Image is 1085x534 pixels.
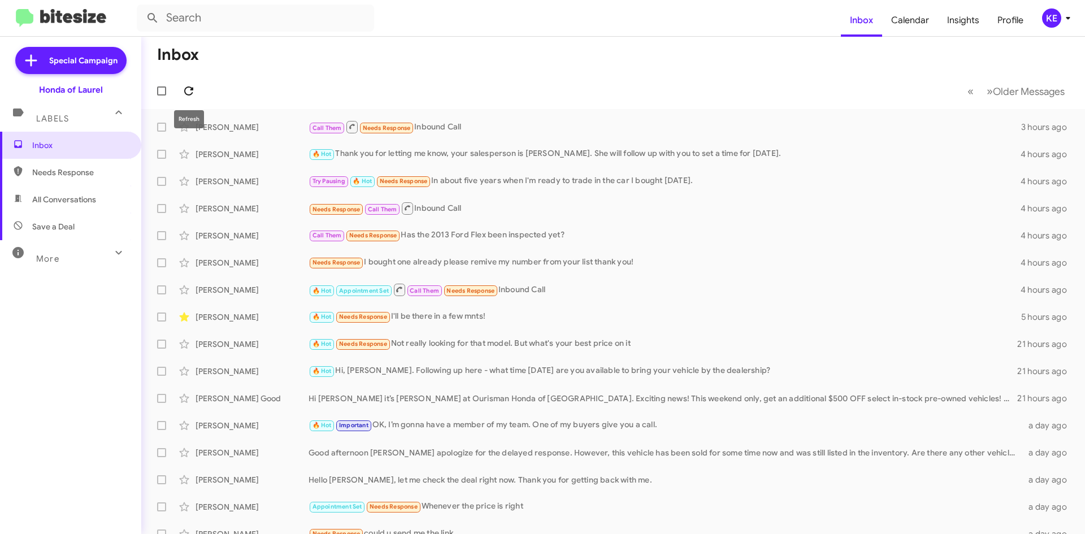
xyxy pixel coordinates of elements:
span: 🔥 Hot [313,367,332,375]
div: Thank you for letting me know, your salesperson is [PERSON_NAME]. She will follow up with you to ... [309,147,1021,160]
input: Search [137,5,374,32]
span: 🔥 Hot [313,313,332,320]
div: a day ago [1022,447,1076,458]
div: a day ago [1022,474,1076,485]
div: 21 hours ago [1017,366,1076,377]
div: 5 hours ago [1021,311,1076,323]
button: KE [1032,8,1073,28]
div: Hi [PERSON_NAME] it’s [PERSON_NAME] at Ourisman Honda of [GEOGRAPHIC_DATA]. Exciting news! This w... [309,393,1017,404]
span: Appointment Set [313,503,362,510]
span: Needs Response [32,167,128,178]
div: Inbound Call [309,283,1021,297]
span: Important [339,422,368,429]
div: Honda of Laurel [39,84,103,95]
span: Needs Response [446,287,494,294]
div: [PERSON_NAME] [196,338,309,350]
div: [PERSON_NAME] [196,176,309,187]
div: 21 hours ago [1017,338,1076,350]
span: Special Campaign [49,55,118,66]
div: Good afternoon [PERSON_NAME] apologize for the delayed response. However, this vehicle has been s... [309,447,1022,458]
span: Needs Response [349,232,397,239]
span: 🔥 Hot [353,177,372,185]
div: [PERSON_NAME] [196,420,309,431]
span: Needs Response [380,177,428,185]
div: 4 hours ago [1021,230,1076,241]
div: 4 hours ago [1021,176,1076,187]
div: 4 hours ago [1021,257,1076,268]
span: 🔥 Hot [313,287,332,294]
h1: Inbox [157,46,199,64]
span: Needs Response [313,259,361,266]
span: Needs Response [363,124,411,132]
div: a day ago [1022,501,1076,513]
div: I bought one already please remive my number from your list thank you! [309,256,1021,269]
span: Older Messages [993,85,1065,98]
span: Call Them [313,124,342,132]
span: More [36,254,59,264]
div: [PERSON_NAME] [196,257,309,268]
a: Inbox [841,4,882,37]
div: [PERSON_NAME] [196,121,309,133]
span: 🔥 Hot [313,422,332,429]
span: Needs Response [313,206,361,213]
div: [PERSON_NAME] [196,230,309,241]
span: » [987,84,993,98]
div: Hi, [PERSON_NAME]. Following up here - what time [DATE] are you available to bring your vehicle b... [309,364,1017,377]
div: I'll be there in a few mnts! [309,310,1021,323]
div: 21 hours ago [1017,393,1076,404]
div: [PERSON_NAME] [196,203,309,214]
span: Save a Deal [32,221,75,232]
div: 4 hours ago [1021,203,1076,214]
span: Call Them [368,206,397,213]
div: Hello [PERSON_NAME], let me check the deal right now. Thank you for getting back with me. [309,474,1022,485]
div: [PERSON_NAME] Good [196,393,309,404]
div: [PERSON_NAME] [196,149,309,160]
span: Inbox [32,140,128,151]
button: Previous [961,80,980,103]
div: Whenever the price is right [309,500,1022,513]
span: Call Them [410,287,439,294]
nav: Page navigation example [961,80,1071,103]
div: 3 hours ago [1021,121,1076,133]
div: Inbound Call [309,201,1021,215]
span: Try Pausing [313,177,345,185]
div: [PERSON_NAME] [196,474,309,485]
div: 4 hours ago [1021,284,1076,296]
div: KE [1042,8,1061,28]
a: Calendar [882,4,938,37]
div: [PERSON_NAME] [196,311,309,323]
div: OK, I’m gonna have a member of my team. One of my buyers give you a call. [309,419,1022,432]
span: 🔥 Hot [313,340,332,348]
div: a day ago [1022,420,1076,431]
span: All Conversations [32,194,96,205]
span: Needs Response [339,313,387,320]
div: [PERSON_NAME] [196,501,309,513]
span: Needs Response [370,503,418,510]
span: 🔥 Hot [313,150,332,158]
div: Inbound Call [309,120,1021,134]
span: Appointment Set [339,287,389,294]
span: « [967,84,974,98]
a: Special Campaign [15,47,127,74]
div: Refresh [174,110,204,128]
div: [PERSON_NAME] [196,366,309,377]
div: 4 hours ago [1021,149,1076,160]
div: [PERSON_NAME] [196,447,309,458]
span: Needs Response [339,340,387,348]
a: Profile [988,4,1032,37]
button: Next [980,80,1071,103]
span: Labels [36,114,69,124]
div: Not really looking for that model. But what's your best price on it [309,337,1017,350]
a: Insights [938,4,988,37]
div: Has the 2013 Ford Flex been inspected yet? [309,229,1021,242]
div: In about five years when I'm ready to trade in the car I bought [DATE]. [309,175,1021,188]
div: [PERSON_NAME] [196,284,309,296]
span: Call Them [313,232,342,239]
